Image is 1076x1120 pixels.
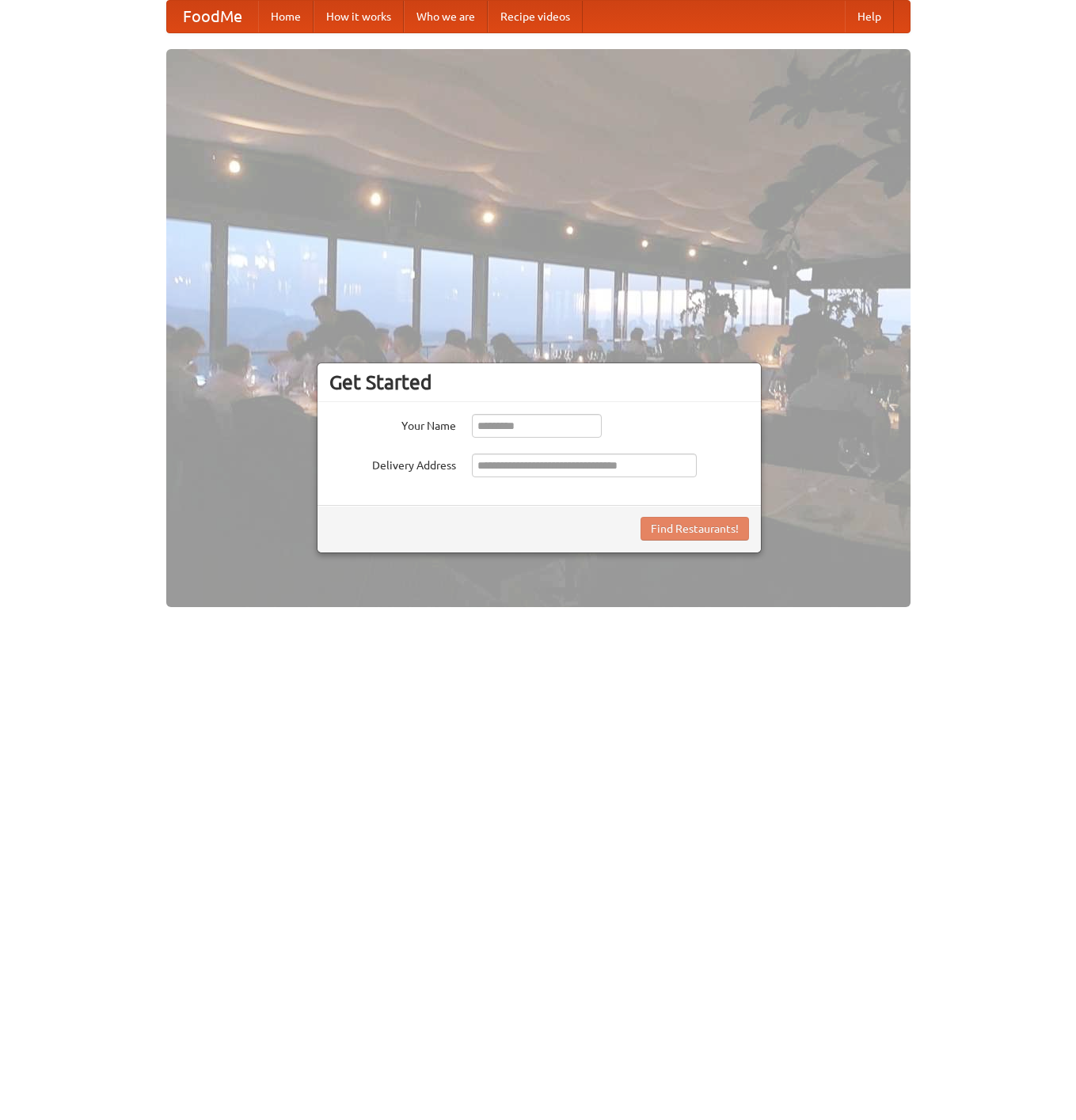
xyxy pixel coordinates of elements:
[329,370,749,394] h3: Get Started
[258,1,314,32] a: Home
[329,454,456,473] label: Delivery Address
[314,1,404,32] a: How it works
[488,1,583,32] a: Recipe videos
[641,517,749,541] button: Find Restaurants!
[329,414,456,434] label: Your Name
[167,1,258,32] a: FoodMe
[404,1,488,32] a: Who we are
[845,1,894,32] a: Help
